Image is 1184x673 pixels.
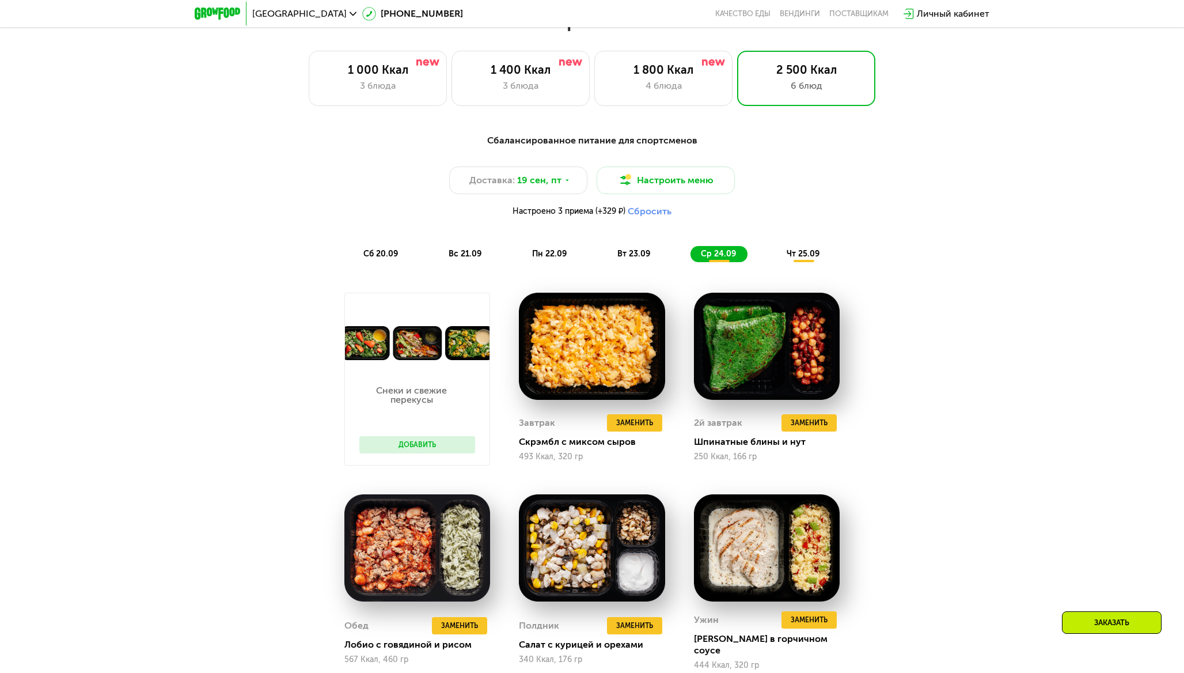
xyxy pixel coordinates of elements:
a: Качество еды [715,9,771,18]
a: [PHONE_NUMBER] [362,7,463,21]
a: Вендинги [780,9,820,18]
div: Лобио с говядиной и рисом [344,639,499,651]
div: 444 Ккал, 320 гр [694,661,840,670]
div: 2 500 Ккал [749,63,863,77]
span: Заменить [791,417,828,429]
span: [GEOGRAPHIC_DATA] [252,9,347,18]
div: Обед [344,617,369,634]
div: 1 400 Ккал [464,63,578,77]
button: Заменить [607,414,662,432]
div: 3 блюда [321,79,435,93]
div: поставщикам [829,9,889,18]
button: Настроить меню [597,167,735,194]
span: ср 24.09 [701,249,736,259]
div: Полдник [519,617,559,634]
div: Личный кабинет [917,7,989,21]
span: Настроено 3 приема (+329 ₽) [513,207,625,215]
div: 250 Ккал, 166 гр [694,452,840,462]
div: 1 000 Ккал [321,63,435,77]
button: Заменить [432,617,487,634]
span: вс 21.09 [449,249,481,259]
div: 493 Ккал, 320 гр [519,452,665,462]
div: 2й завтрак [694,414,742,432]
div: Ужин [694,611,719,629]
span: Заменить [616,620,653,632]
div: Сбалансированное питание для спортсменов [251,134,933,148]
button: Сбросить [628,206,671,217]
div: 3 блюда [464,79,578,93]
div: [PERSON_NAME] в горчичном соусе [694,633,849,656]
button: Заменить [607,617,662,634]
span: Заменить [441,620,478,632]
div: 567 Ккал, 460 гр [344,655,490,664]
div: 340 Ккал, 176 гр [519,655,665,664]
span: 19 сен, пт [517,173,561,187]
span: пн 22.09 [532,249,567,259]
span: вт 23.09 [617,249,650,259]
div: 6 блюд [749,79,863,93]
div: Скрэмбл с миксом сыров [519,436,674,448]
button: Заменить [781,611,837,629]
button: Заменить [781,414,837,432]
span: сб 20.09 [363,249,398,259]
div: Шпинатные блины и нут [694,436,849,448]
div: Заказать [1062,611,1162,634]
span: чт 25.09 [787,249,819,259]
span: Заменить [616,417,653,429]
span: Заменить [791,614,828,626]
span: Доставка: [469,173,515,187]
div: Завтрак [519,414,555,432]
div: Салат с курицей и орехами [519,639,674,651]
div: 1 800 Ккал [606,63,720,77]
div: 4 блюда [606,79,720,93]
button: Добавить [359,436,475,453]
p: Снеки и свежие перекусы [359,386,464,404]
